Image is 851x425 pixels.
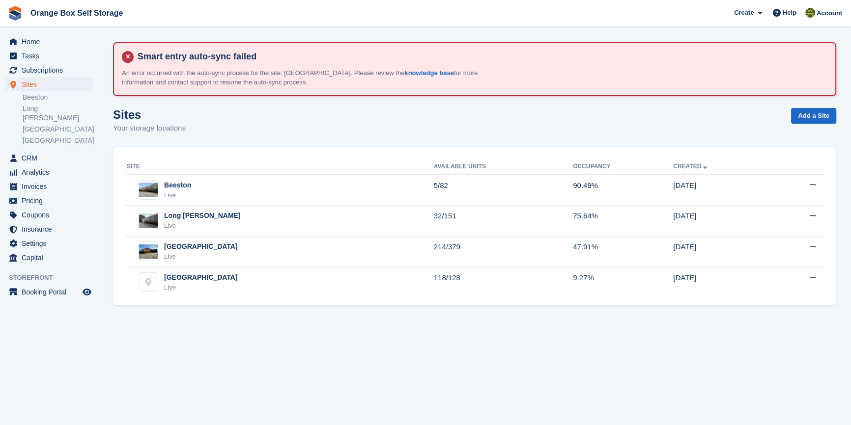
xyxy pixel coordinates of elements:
span: Create [734,8,754,18]
p: Your storage locations [113,123,186,134]
a: menu [5,63,93,77]
div: Beeston [164,180,191,190]
a: [GEOGRAPHIC_DATA] [23,136,93,145]
a: menu [5,35,93,49]
a: Add a Site [791,108,836,124]
th: Site [125,159,434,175]
td: 9.27% [573,267,673,297]
a: knowledge base [404,69,454,77]
a: Created [673,163,709,170]
span: Sites [22,78,81,91]
td: 47.91% [573,236,673,267]
span: Insurance [22,222,81,236]
span: CRM [22,151,81,165]
a: menu [5,78,93,91]
a: menu [5,194,93,208]
a: Beeston [23,93,93,102]
a: menu [5,208,93,222]
span: Account [817,8,842,18]
a: menu [5,237,93,250]
span: Capital [22,251,81,265]
a: menu [5,222,93,236]
span: Home [22,35,81,49]
a: Preview store [81,286,93,298]
span: Booking Portal [22,285,81,299]
div: Live [164,252,238,262]
a: [GEOGRAPHIC_DATA] [23,125,93,134]
img: Image of Long Eaton site [139,213,158,228]
img: Image of Derby site [139,244,158,259]
span: Storefront [9,273,98,283]
div: Live [164,283,238,292]
div: [GEOGRAPHIC_DATA] [164,272,238,283]
img: Furnace Road site image placeholder [139,273,158,292]
a: Orange Box Self Storage [27,5,127,21]
a: menu [5,251,93,265]
td: 214/379 [434,236,573,267]
span: Coupons [22,208,81,222]
a: menu [5,151,93,165]
span: Settings [22,237,81,250]
span: Tasks [22,49,81,63]
a: menu [5,49,93,63]
td: [DATE] [673,205,769,236]
img: stora-icon-8386f47178a22dfd0bd8f6a31ec36ba5ce8667c1dd55bd0f319d3a0aa187defe.svg [8,6,23,21]
td: 90.49% [573,175,673,206]
a: menu [5,285,93,299]
span: Analytics [22,165,81,179]
div: Live [164,221,241,231]
td: [DATE] [673,236,769,267]
span: Pricing [22,194,81,208]
a: menu [5,165,93,179]
h1: Sites [113,108,186,121]
td: 75.64% [573,205,673,236]
a: Long [PERSON_NAME] [23,104,93,123]
img: Sarah [805,8,815,18]
span: Subscriptions [22,63,81,77]
td: 32/151 [434,205,573,236]
p: An error occurred with the auto-sync process for the site: [GEOGRAPHIC_DATA]. Please review the f... [122,68,490,87]
div: Live [164,190,191,200]
td: 118/128 [434,267,573,297]
td: 5/82 [434,175,573,206]
img: Image of Beeston site [139,183,158,197]
th: Occupancy [573,159,673,175]
a: menu [5,180,93,193]
span: Invoices [22,180,81,193]
span: Help [783,8,796,18]
td: [DATE] [673,267,769,297]
td: [DATE] [673,175,769,206]
h4: Smart entry auto-sync failed [134,51,827,62]
th: Available Units [434,159,573,175]
div: [GEOGRAPHIC_DATA] [164,241,238,252]
div: Long [PERSON_NAME] [164,211,241,221]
